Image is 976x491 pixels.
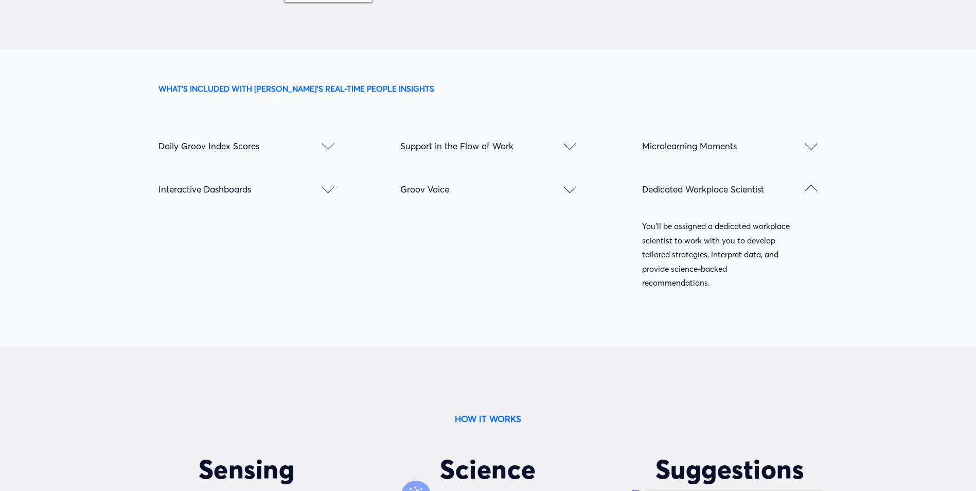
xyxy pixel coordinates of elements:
button: Interactive Dashboards [158,167,334,211]
span: Interactive Dashboards [158,184,322,195]
span: Support in the Flow of Work [400,141,563,151]
h2: Sensing [158,453,334,485]
button: Daily Groov Index Scores [158,124,334,167]
span: Daily Groov Index Scores [158,141,322,151]
span: Dedicated Workplace Scientist [642,184,805,195]
strong: WHAT’S INCLUDED WITH [PERSON_NAME]’S REAL-TIME PEOPLE INSIGHTS [158,84,434,94]
h2: Science [400,453,576,485]
h2: Suggestions [642,453,818,485]
button: Groov Voice [400,167,576,211]
div: Dedicated Workplace Scientist [642,211,818,314]
button: Dedicated Workplace Scientist [642,167,818,211]
strong: HOW IT WORKS [455,413,521,424]
span: Microlearning Moments [642,141,805,151]
button: Support in the Flow of Work [400,124,576,167]
span: Groov Voice [400,184,563,195]
button: Microlearning Moments [642,124,818,167]
p: You'll be assigned a dedicated workplace scientist to work with you to develop tailored strategie... [642,219,796,290]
